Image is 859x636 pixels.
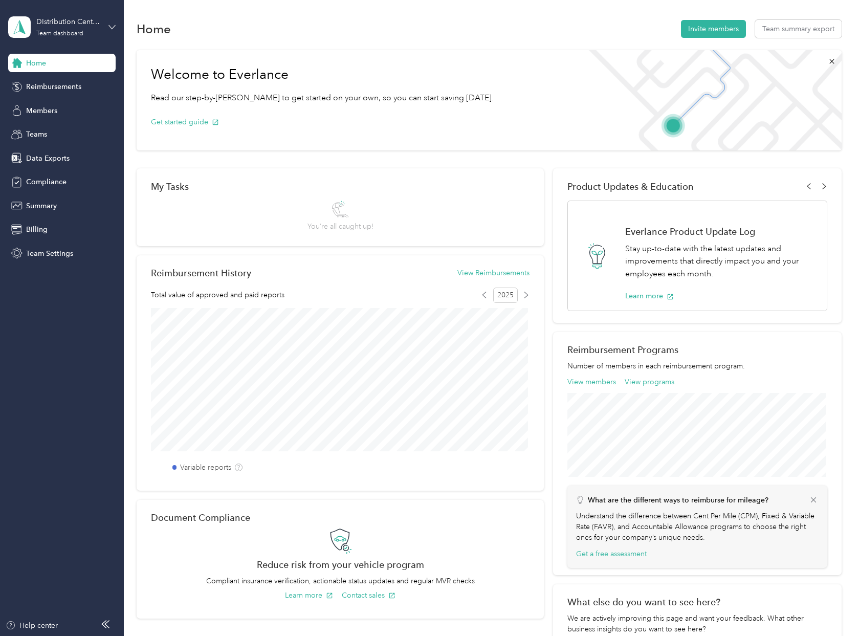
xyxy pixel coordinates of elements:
button: Contact sales [342,590,395,601]
div: Team dashboard [36,31,83,37]
h2: Document Compliance [151,512,250,523]
button: View programs [625,377,674,387]
p: Number of members in each reimbursement program. [567,361,827,371]
span: Reimbursements [26,81,81,92]
span: Data Exports [26,153,70,164]
label: Variable reports [180,462,231,473]
button: Learn more [285,590,333,601]
span: Summary [26,201,57,211]
div: My Tasks [151,181,530,192]
p: Stay up-to-date with the latest updates and improvements that directly impact you and your employ... [625,243,816,280]
h2: Reimbursement Programs [567,344,827,355]
p: Read our step-by-[PERSON_NAME] to get started on your own, so you can start saving [DATE]. [151,92,494,104]
button: Team summary export [755,20,842,38]
span: Members [26,105,57,116]
h1: Welcome to Everlance [151,67,494,83]
button: Learn more [625,291,674,301]
span: Compliance [26,177,67,187]
h1: Everlance Product Update Log [625,226,816,237]
iframe: Everlance-gr Chat Button Frame [802,579,859,636]
p: Understand the difference between Cent Per Mile (CPM), Fixed & Variable Rate (FAVR), and Accounta... [576,511,818,543]
span: Teams [26,129,47,140]
p: What are the different ways to reimburse for mileage? [588,495,768,506]
button: Get a free assessment [576,549,647,559]
h1: Home [137,24,171,34]
button: Invite members [681,20,746,38]
h2: Reduce risk from your vehicle program [151,559,530,570]
button: View members [567,377,616,387]
span: Billing [26,224,48,235]
div: We are actively improving this page and want your feedback. What other business insights do you w... [567,613,827,634]
p: Compliant insurance verification, actionable status updates and regular MVR checks [151,576,530,586]
span: Team Settings [26,248,73,259]
span: You’re all caught up! [307,221,373,232]
div: DIstribution Center Basic Book Team [36,16,100,27]
img: Welcome to everlance [579,50,841,150]
h2: Reimbursement History [151,268,251,278]
span: Product Updates & Education [567,181,694,192]
button: View Reimbursements [457,268,530,278]
button: Help center [6,620,58,631]
div: What else do you want to see here? [567,597,827,607]
button: Get started guide [151,117,219,127]
span: Home [26,58,46,69]
span: 2025 [493,288,518,303]
span: Total value of approved and paid reports [151,290,284,300]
